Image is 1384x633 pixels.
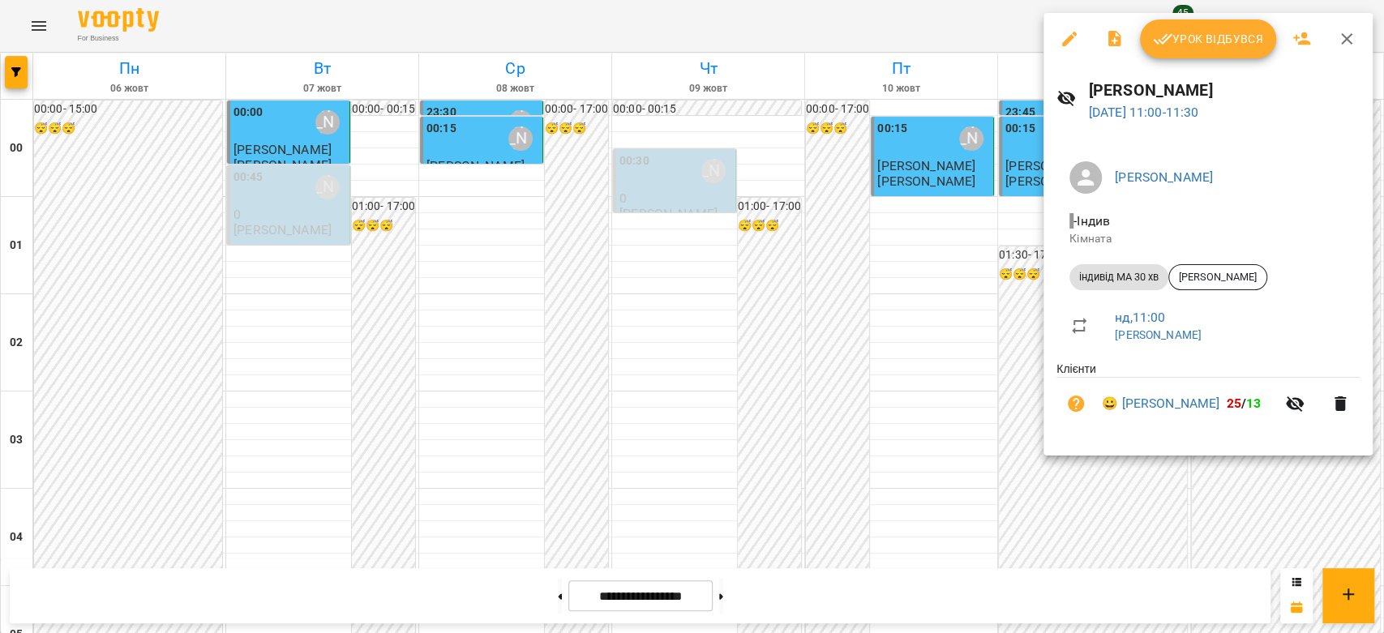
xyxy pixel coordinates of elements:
[1226,396,1261,411] b: /
[1115,310,1165,325] a: нд , 11:00
[1056,361,1360,436] ul: Клієнти
[1226,396,1240,411] span: 25
[1153,29,1263,49] span: Урок відбувся
[1069,213,1113,229] span: - Індив
[1069,270,1168,284] span: індивід МА 30 хв
[1102,394,1219,413] a: 😀 [PERSON_NAME]
[1089,105,1199,120] a: [DATE] 11:00-11:30
[1115,328,1202,341] a: [PERSON_NAME]
[1169,270,1266,284] span: [PERSON_NAME]
[1089,78,1360,103] h6: [PERSON_NAME]
[1115,169,1213,185] a: [PERSON_NAME]
[1140,19,1276,58] button: Урок відбувся
[1069,231,1347,247] p: Кімната
[1246,396,1261,411] span: 13
[1168,264,1267,290] div: [PERSON_NAME]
